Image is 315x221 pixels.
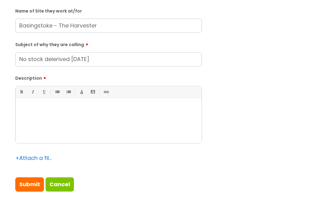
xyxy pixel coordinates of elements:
a: Back Color [89,88,97,96]
a: Underline(Ctrl-U) [40,88,48,96]
label: Description [15,74,202,81]
label: Subject of why they are calling [15,40,202,47]
input: Submit [15,177,44,191]
div: Attach a file [15,153,52,163]
a: 1. Ordered List (Ctrl-Shift-8) [64,88,72,96]
label: Name of Site they work at/for [15,7,202,14]
a: Italic (Ctrl-I) [29,88,36,96]
a: Link [102,88,110,96]
a: Bold (Ctrl-B) [17,88,25,96]
a: Font Color [78,88,85,96]
a: • Unordered List (Ctrl-Shift-7) [53,88,61,96]
a: Cancel [46,177,74,191]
